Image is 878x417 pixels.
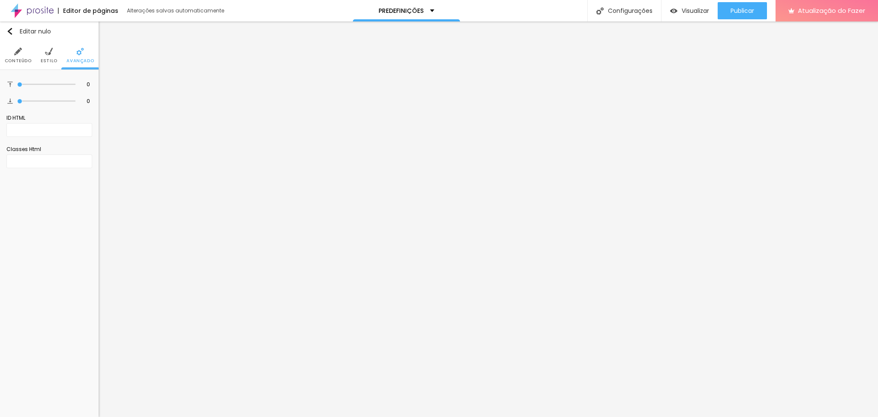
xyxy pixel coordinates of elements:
img: Ícone [45,48,53,55]
img: Ícone [76,48,84,55]
font: Editor de páginas [63,6,118,15]
font: Classes Html [6,145,41,153]
font: Publicar [731,6,754,15]
font: Configurações [608,6,652,15]
img: Ícone [7,98,13,104]
font: Atualização do Fazer [798,6,865,15]
img: Ícone [596,7,604,15]
iframe: Editor [99,21,878,417]
button: Visualizar [662,2,718,19]
font: Alterações salvas automaticamente [127,7,224,14]
font: Conteúdo [5,57,32,64]
font: Estilo [41,57,57,64]
font: PREDEFINIÇÕES [379,6,424,15]
img: Ícone [6,28,13,35]
img: Ícone [7,82,13,87]
img: view-1.svg [670,7,677,15]
font: Avançado [66,57,94,64]
font: Editar nulo [20,27,51,36]
button: Publicar [718,2,767,19]
font: Visualizar [682,6,709,15]
font: ID HTML [6,114,25,121]
img: Ícone [14,48,22,55]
